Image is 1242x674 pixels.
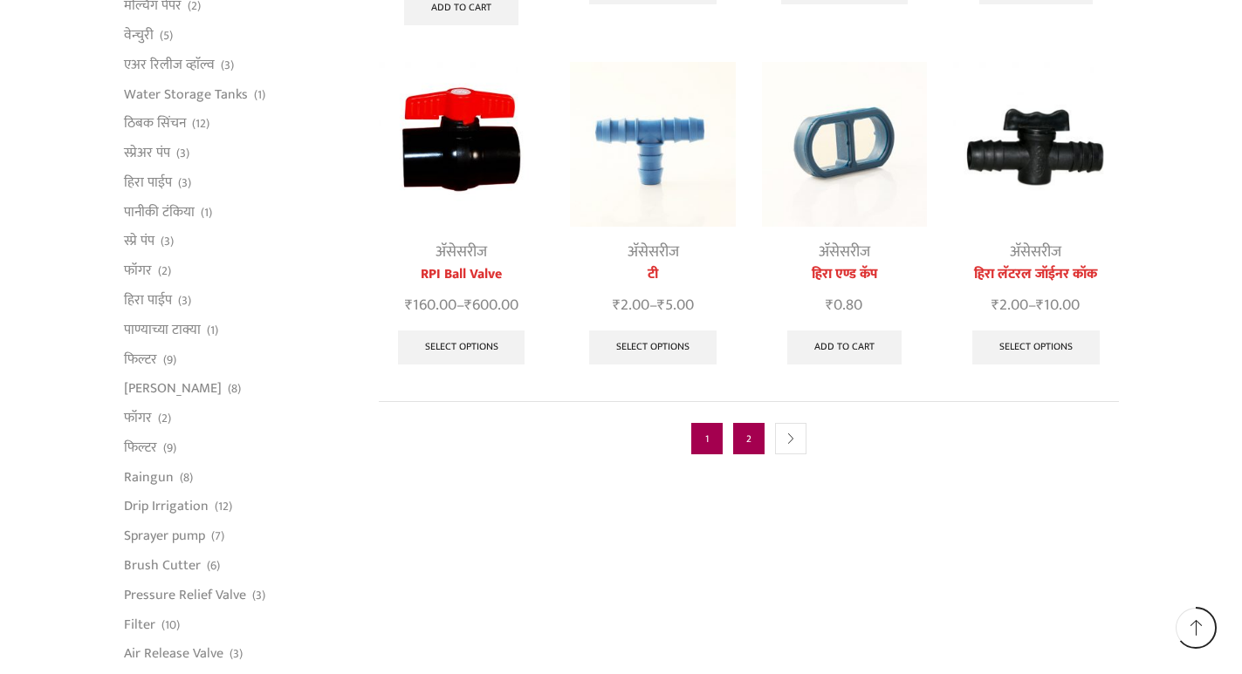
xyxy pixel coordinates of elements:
[207,322,218,339] span: (1)
[464,292,518,318] bdi: 600.00
[124,139,170,168] a: स्प्रेअर पंप
[124,285,172,315] a: हिरा पाईप
[178,174,191,192] span: (3)
[570,62,735,227] img: Reducer Tee For Drip Lateral
[124,109,186,139] a: ठिबक सिंचन
[1036,292,1080,318] bdi: 10.00
[178,292,191,310] span: (3)
[826,292,862,318] bdi: 0.80
[379,401,1119,475] nav: Product Pagination
[398,330,525,365] a: Select options for “RPI Ball Valve”
[762,62,927,227] img: Heera Lateral End Cap
[613,292,649,318] bdi: 2.00
[570,264,735,285] a: टी
[819,239,870,265] a: अ‍ॅसेसरीज
[589,330,717,365] a: Select options for “टी”
[613,292,621,318] span: ₹
[379,264,544,285] a: RPI Ball Valve
[124,462,174,492] a: Raingun
[464,292,472,318] span: ₹
[124,344,157,374] a: फिल्टर
[124,404,152,433] a: फॉगर
[379,62,544,227] img: Flow Control Valve
[657,292,665,318] span: ₹
[826,292,834,318] span: ₹
[691,423,723,454] span: Page 1
[1036,292,1044,318] span: ₹
[207,557,220,575] span: (6)
[762,264,927,285] a: हिरा एण्ड कॅप
[124,580,246,609] a: Pressure Relief Valve
[158,262,171,280] span: (2)
[124,609,155,639] a: Filter
[221,57,234,74] span: (3)
[124,197,195,227] a: पानीकी टंकिया
[124,256,152,286] a: फॉगर
[992,292,999,318] span: ₹
[163,439,176,457] span: (9)
[379,294,544,317] span: –
[972,330,1100,365] a: Select options for “हिरा लॅटरल जॉईनर कॉक”
[124,167,172,197] a: हिरा पाईप
[124,315,201,344] a: पाण्याच्या टाक्या
[124,639,223,669] a: Air Release Valve
[161,616,180,634] span: (10)
[436,239,487,265] a: अ‍ॅसेसरीज
[1010,239,1061,265] a: अ‍ॅसेसरीज
[405,292,413,318] span: ₹
[628,239,679,265] a: अ‍ॅसेसरीज
[657,292,694,318] bdi: 5.00
[252,587,265,604] span: (3)
[124,50,215,79] a: एअर रिलीज व्हाॅल्व
[124,551,201,581] a: Brush Cutter
[163,351,176,369] span: (9)
[228,380,241,398] span: (8)
[787,330,902,365] a: Add to cart: “हिरा एण्ड कॅप”
[211,528,224,545] span: (7)
[158,410,171,427] span: (2)
[953,62,1118,227] img: Heera Lateral Joiner Cock
[254,86,265,104] span: (1)
[230,645,243,663] span: (3)
[215,498,232,515] span: (12)
[176,145,189,162] span: (3)
[733,423,765,454] a: Page 2
[161,233,174,250] span: (3)
[405,292,456,318] bdi: 160.00
[180,469,193,487] span: (8)
[953,294,1118,317] span: –
[953,264,1118,285] a: हिरा लॅटरल जॉईनर कॉक
[570,294,735,317] span: –
[124,492,209,521] a: Drip Irrigation
[124,227,154,256] a: स्प्रे पंप
[124,79,248,109] a: Water Storage Tanks
[124,374,222,404] a: [PERSON_NAME]
[160,27,173,44] span: (5)
[124,521,205,551] a: Sprayer pump
[124,20,154,50] a: वेन्चुरी
[201,204,212,221] span: (1)
[992,292,1028,318] bdi: 2.00
[192,115,209,133] span: (12)
[124,432,157,462] a: फिल्टर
